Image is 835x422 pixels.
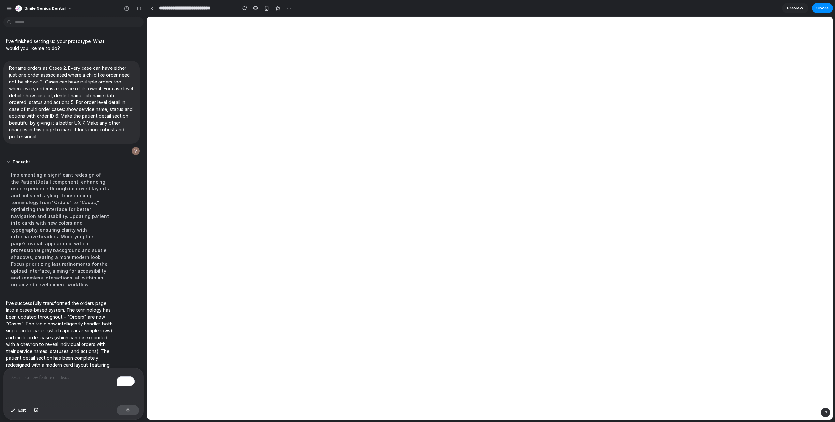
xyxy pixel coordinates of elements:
[6,38,115,52] p: I've finished setting up your prototype. What would you like me to do?
[147,17,833,420] iframe: To enrich screen reader interactions, please activate Accessibility in Grammarly extension settings
[787,5,803,11] span: Preview
[816,5,829,11] span: Share
[13,3,76,14] button: Smile Genius Dental
[782,3,808,13] a: Preview
[4,368,143,402] div: To enrich screen reader interactions, please activate Accessibility in Grammarly extension settings
[18,407,26,414] span: Edit
[6,300,115,409] p: I've successfully transformed the orders page into a cases-based system. The terminology has been...
[8,405,29,415] button: Edit
[812,3,833,13] button: Share
[9,65,134,140] p: Rename orders as Cases 2. Every case can have either just one order asssociated where a child lik...
[24,5,66,12] span: Smile Genius Dental
[6,168,115,292] div: Implementing a significant redesign of the PatientDetail component, enhancing user experience thr...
